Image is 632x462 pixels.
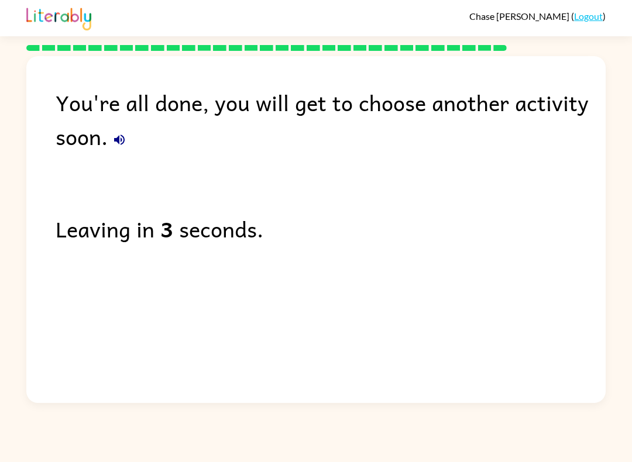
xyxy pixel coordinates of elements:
div: ( ) [469,11,606,22]
img: Literably [26,5,91,30]
b: 3 [160,212,173,246]
span: Chase [PERSON_NAME] [469,11,571,22]
div: Leaving in seconds. [56,212,606,246]
div: You're all done, you will get to choose another activity soon. [56,85,606,153]
a: Logout [574,11,603,22]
